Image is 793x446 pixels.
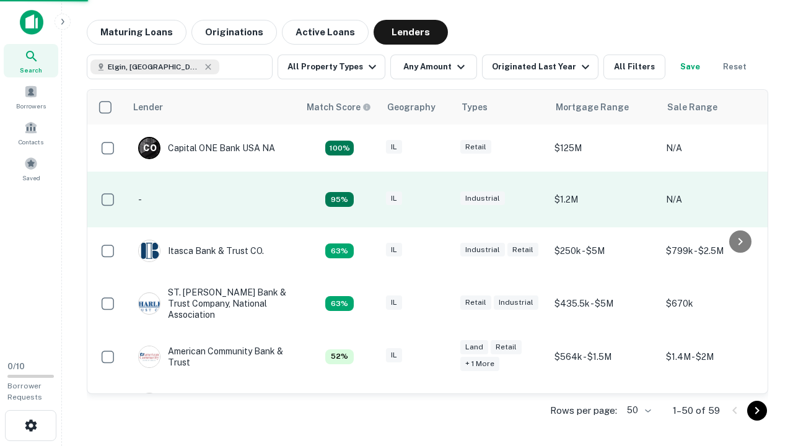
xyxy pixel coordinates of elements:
[16,101,46,111] span: Borrowers
[299,90,380,125] th: Capitalize uses an advanced AI algorithm to match your search with the best lender. The match sco...
[325,243,354,258] div: Capitalize uses an advanced AI algorithm to match your search with the best lender. The match sco...
[4,44,58,77] a: Search
[462,100,488,115] div: Types
[507,243,538,257] div: Retail
[22,173,40,183] span: Saved
[386,295,402,310] div: IL
[460,191,505,206] div: Industrial
[143,142,156,155] p: C O
[138,346,287,368] div: American Community Bank & Trust
[7,382,42,401] span: Borrower Requests
[4,152,58,185] a: Saved
[550,403,617,418] p: Rows per page:
[548,227,660,274] td: $250k - $5M
[307,100,371,114] div: Capitalize uses an advanced AI algorithm to match your search with the best lender. The match sco...
[548,274,660,333] td: $435.5k - $5M
[548,125,660,172] td: $125M
[622,401,653,419] div: 50
[715,55,755,79] button: Reset
[386,191,402,206] div: IL
[380,90,454,125] th: Geography
[460,295,491,310] div: Retail
[325,141,354,155] div: Capitalize uses an advanced AI algorithm to match your search with the best lender. The match sco...
[660,172,771,227] td: N/A
[278,55,385,79] button: All Property Types
[747,401,767,421] button: Go to next page
[386,348,402,362] div: IL
[138,240,264,262] div: Itasca Bank & Trust CO.
[108,61,201,72] span: Elgin, [GEOGRAPHIC_DATA], [GEOGRAPHIC_DATA]
[660,380,771,427] td: N/A
[731,347,793,406] iframe: Chat Widget
[307,100,369,114] h6: Match Score
[4,80,58,113] a: Borrowers
[673,403,720,418] p: 1–50 of 59
[492,59,593,74] div: Originated Last Year
[387,100,436,115] div: Geography
[19,137,43,147] span: Contacts
[126,90,299,125] th: Lender
[460,140,491,154] div: Retail
[660,125,771,172] td: N/A
[670,55,710,79] button: Save your search to get updates of matches that match your search criteria.
[139,346,160,367] img: picture
[660,333,771,380] td: $1.4M - $2M
[138,393,274,415] div: Republic Bank Of Chicago
[603,55,665,79] button: All Filters
[667,100,717,115] div: Sale Range
[390,55,477,79] button: Any Amount
[374,20,448,45] button: Lenders
[7,362,25,371] span: 0 / 10
[133,100,163,115] div: Lender
[494,295,538,310] div: Industrial
[386,243,402,257] div: IL
[491,340,522,354] div: Retail
[138,193,142,206] p: -
[282,20,369,45] button: Active Loans
[139,393,160,414] img: picture
[325,296,354,311] div: Capitalize uses an advanced AI algorithm to match your search with the best lender. The match sco...
[482,55,598,79] button: Originated Last Year
[325,192,354,207] div: Capitalize uses an advanced AI algorithm to match your search with the best lender. The match sco...
[139,293,160,314] img: picture
[20,10,43,35] img: capitalize-icon.png
[660,227,771,274] td: $799k - $2.5M
[138,137,275,159] div: Capital ONE Bank USA NA
[548,333,660,380] td: $564k - $1.5M
[87,20,186,45] button: Maturing Loans
[454,90,548,125] th: Types
[138,287,287,321] div: ST. [PERSON_NAME] Bank & Trust Company, National Association
[548,380,660,427] td: $500k - $880.5k
[556,100,629,115] div: Mortgage Range
[20,65,42,75] span: Search
[660,90,771,125] th: Sale Range
[460,340,488,354] div: Land
[548,172,660,227] td: $1.2M
[460,243,505,257] div: Industrial
[139,240,160,261] img: picture
[460,357,499,371] div: + 1 more
[4,116,58,149] a: Contacts
[386,140,402,154] div: IL
[325,349,354,364] div: Capitalize uses an advanced AI algorithm to match your search with the best lender. The match sco...
[191,20,277,45] button: Originations
[548,90,660,125] th: Mortgage Range
[660,274,771,333] td: $670k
